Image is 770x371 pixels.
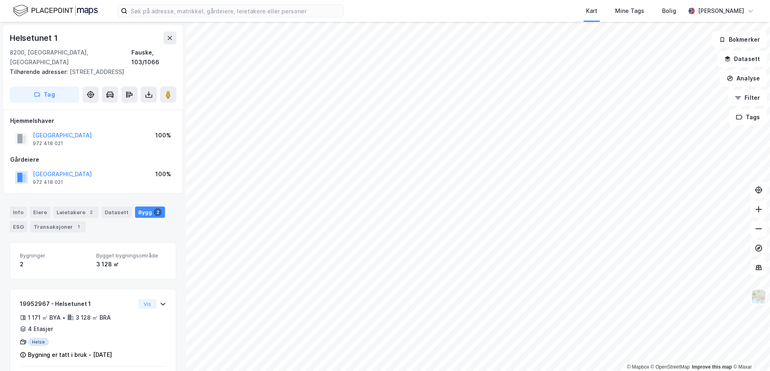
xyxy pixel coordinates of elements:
div: Bygg [135,207,165,218]
span: Tilhørende adresser: [10,68,70,75]
button: Vis [138,299,157,309]
a: OpenStreetMap [651,364,690,370]
div: [STREET_ADDRESS] [10,67,170,77]
span: Bygninger [20,252,90,259]
button: Datasett [717,51,767,67]
div: Bolig [662,6,676,16]
div: 3 128 ㎡ [96,259,166,269]
div: Hjemmelshaver [10,116,176,126]
button: Analyse [720,70,767,86]
div: [PERSON_NAME] [698,6,744,16]
div: 4 Etasjer [28,324,53,334]
span: Bygget bygningsområde [96,252,166,259]
div: Info [10,207,27,218]
div: 972 418 021 [33,140,63,147]
iframe: Chat Widget [730,332,770,371]
div: • [62,314,66,321]
img: Z [751,289,766,304]
div: Transaksjoner [30,221,86,232]
div: Bygning er tatt i bruk - [DATE] [28,350,112,360]
div: 2 [20,259,90,269]
div: 100% [155,131,171,140]
div: Leietakere [53,207,98,218]
div: Mine Tags [615,6,644,16]
div: Kart [586,6,597,16]
a: Improve this map [692,364,732,370]
button: Bokmerker [712,32,767,48]
button: Tag [10,86,79,103]
input: Søk på adresse, matrikkel, gårdeiere, leietakere eller personer [127,5,343,17]
div: 2 [154,208,162,216]
div: Helsetunet 1 [10,32,59,44]
div: ESG [10,221,27,232]
div: 1 171 ㎡ BYA [28,313,61,323]
div: Kontrollprogram for chat [730,332,770,371]
div: Gårdeiere [10,155,176,164]
div: 100% [155,169,171,179]
div: Datasett [102,207,132,218]
div: 1 [74,223,82,231]
div: 19952967 - Helsetunet 1 [20,299,135,309]
div: Fauske, 103/1066 [131,48,176,67]
img: logo.f888ab2527a4732fd821a326f86c7f29.svg [13,4,98,18]
button: Tags [729,109,767,125]
button: Filter [728,90,767,106]
div: 2 [87,208,95,216]
div: 8200, [GEOGRAPHIC_DATA], [GEOGRAPHIC_DATA] [10,48,131,67]
div: Eiere [30,207,50,218]
div: 972 418 021 [33,179,63,185]
a: Mapbox [627,364,649,370]
div: 3 128 ㎡ BRA [76,313,111,323]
